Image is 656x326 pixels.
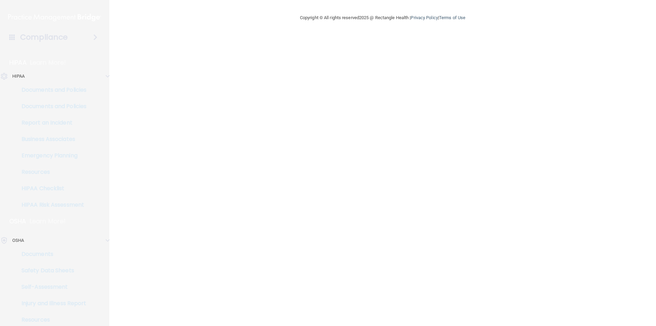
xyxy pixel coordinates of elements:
[20,32,68,42] h4: Compliance
[4,267,98,274] p: Safety Data Sheets
[4,284,98,290] p: Self-Assessment
[4,251,98,258] p: Documents
[4,169,98,175] p: Resources
[4,300,98,307] p: Injury and Illness Report
[8,11,101,24] img: PMB logo
[4,316,98,323] p: Resources
[4,103,98,110] p: Documents and Policies
[439,15,465,20] a: Terms of Use
[4,201,98,208] p: HIPAA Risk Assessment
[30,217,66,225] p: Learn More!
[9,217,26,225] p: OSHA
[411,15,438,20] a: Privacy Policy
[4,87,98,93] p: Documents and Policies
[9,58,27,67] p: HIPAA
[30,58,66,67] p: Learn More!
[4,119,98,126] p: Report an Incident
[4,152,98,159] p: Emergency Planning
[4,185,98,192] p: HIPAA Checklist
[4,136,98,143] p: Business Associates
[12,72,25,80] p: HIPAA
[12,236,24,245] p: OSHA
[258,7,507,29] div: Copyright © All rights reserved 2025 @ Rectangle Health | |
